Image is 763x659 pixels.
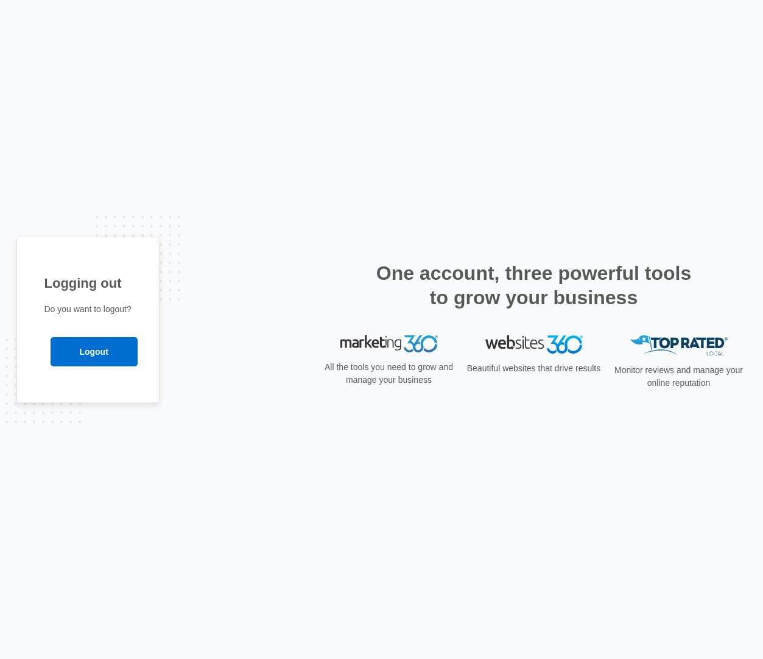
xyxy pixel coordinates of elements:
img: Top Rated Local [630,335,728,355]
input: Logout [51,337,138,366]
p: Monitor reviews and manage your online reputation [611,364,747,390]
h2: One account, three powerful tools to grow your business [373,261,695,310]
p: Beautiful websites that drive results [466,362,602,375]
img: Marketing 360 [340,335,438,352]
h1: Logging out [44,273,132,293]
img: Websites 360 [485,335,583,353]
p: All the tools you need to grow and manage your business [321,361,457,386]
p: Do you want to logout? [44,303,132,316]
